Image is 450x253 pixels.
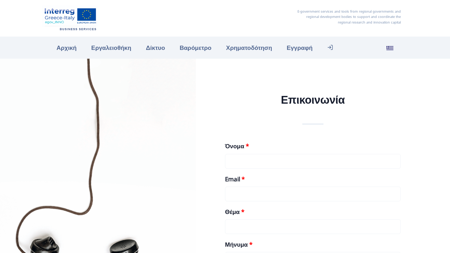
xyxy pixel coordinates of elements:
[42,5,98,31] img: Αρχική
[279,40,320,55] a: Εγγραφή
[225,174,245,184] label: Email
[139,40,172,55] a: Δίκτυο
[219,40,279,55] a: Χρηματοδότηση
[225,92,401,107] h2: Επικοινωνία
[172,40,219,55] a: Βαρόμετρο
[84,40,139,55] a: Εργαλειοθήκη
[225,240,252,249] label: Μήνυμα
[386,45,393,52] img: el_flag.svg
[225,141,249,151] label: Όνομα
[49,40,84,55] a: Αρχική
[225,207,244,216] label: Θέμα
